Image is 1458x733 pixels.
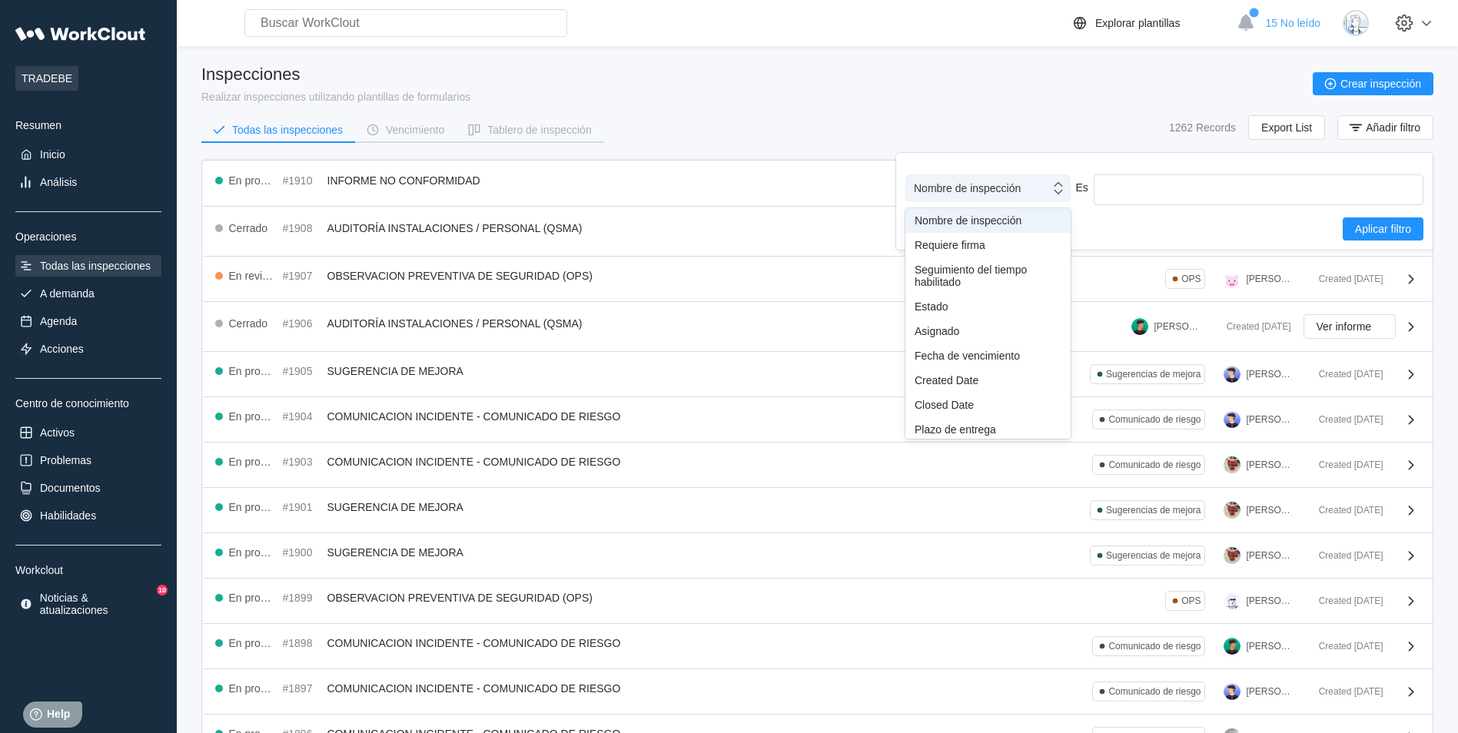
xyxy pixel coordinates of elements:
a: A demanda [15,283,161,304]
div: Comunicado de riesgo [1108,686,1201,697]
div: En progreso [229,174,277,187]
img: pig.png [1224,270,1240,287]
div: Comunicado de riesgo [1108,641,1201,652]
a: Análisis [15,171,161,193]
span: Export List [1261,122,1312,133]
span: AUDITORÍA INSTALACIONES / PERSONAL (QSMA) [327,222,583,234]
div: Centro de conocimiento [15,397,161,410]
div: Vencimiento [386,124,444,135]
a: En progreso#1904COMUNICACION INCIDENTE - COMUNICADO DE RIESGOComunicado de riesgo[PERSON_NAME]Cre... [203,397,1433,443]
a: Habilidades [15,505,161,526]
div: 10 [157,585,168,595]
div: Análisis [40,176,77,188]
div: #1904 [283,410,321,423]
div: [PERSON_NAME] [1247,459,1294,470]
div: #1897 [283,682,321,695]
span: 15 No leído [1265,17,1320,29]
a: En progreso#1905SUGERENCIA DE MEJORASugerencias de mejora[PERSON_NAME]Created [DATE] [203,352,1433,397]
input: Buscar WorkClout [244,9,567,37]
div: Es [1071,174,1094,201]
div: Sugerencias de mejora [1106,369,1201,380]
div: #1910 [283,174,321,187]
div: En progreso [229,637,277,649]
div: Comunicado de riesgo [1108,414,1201,425]
img: clout-01.png [1224,592,1240,609]
a: Acciones [15,338,161,360]
div: Created [DATE] [1307,414,1383,425]
div: #1908 [283,222,321,234]
div: En progreso [229,365,277,377]
div: [PERSON_NAME] [1247,369,1294,380]
div: [PERSON_NAME] DE LOS [PERSON_NAME] [1247,641,1294,652]
div: Requiere firma [915,239,1061,251]
div: Sugerencias de mejora [1106,550,1201,561]
div: #1907 [283,270,321,282]
div: Activos [40,426,75,439]
span: INFORME NO CONFORMIDAD [327,174,480,187]
div: Explorar plantillas [1095,17,1181,29]
div: A demanda [40,287,95,300]
a: Documentos [15,477,161,499]
span: SUGERENCIA DE MEJORA [327,546,463,559]
div: Todas las inspecciones [232,124,343,135]
span: COMUNICACION INCIDENTE - COMUNICADO DE RIESGO [327,637,621,649]
div: OPS [1181,274,1201,284]
div: Asignado [915,325,1061,337]
div: Seguimiento del tiempo habilitado [915,264,1061,288]
span: COMUNICACION INCIDENTE - COMUNICADO DE RIESGO [327,456,621,468]
div: Fecha de vencimiento [915,350,1061,362]
img: 1649784479546.jpg [1224,456,1240,473]
div: Cerrado [229,317,268,330]
a: Todas las inspecciones [15,255,161,277]
img: user-5.png [1224,683,1240,700]
span: Aplicar filtro [1355,224,1411,234]
div: En progreso [229,501,277,513]
div: [PERSON_NAME] [1247,274,1294,284]
span: Añadir filtro [1366,122,1420,133]
span: TRADEBE [15,66,78,91]
img: 1649784479546.jpg [1224,502,1240,519]
div: Workclout [15,564,161,576]
span: COMUNICACION INCIDENTE - COMUNICADO DE RIESGO [327,682,621,695]
div: Sugerencias de mejora [1106,505,1201,516]
div: #1901 [283,501,321,513]
div: En revisión [229,270,277,282]
div: Created [DATE] [1307,505,1383,516]
div: 1262 Records [1169,121,1236,134]
span: SUGERENCIA DE MEJORA [327,365,463,377]
a: En progreso#1903COMUNICACION INCIDENTE - COMUNICADO DE RIESGOComunicado de riesgo[PERSON_NAME]Cre... [203,443,1433,488]
div: Inspecciones [201,65,470,85]
a: Activos [15,422,161,443]
div: #1898 [283,637,321,649]
div: Inicio [40,148,65,161]
span: OBSERVACION PREVENTIVA DE SEGURIDAD (OPS) [327,592,593,604]
div: Created [DATE] [1307,595,1383,606]
a: Cerrado#1906AUDITORÍA INSTALACIONES / PERSONAL (QSMA)[PERSON_NAME]Created [DATE]Ver informe [203,302,1433,352]
div: Documentos [40,482,101,494]
div: En progreso [229,546,277,559]
img: 1649784479546.jpg [1224,547,1240,564]
img: user.png [1131,318,1148,335]
div: Tablero de inspección [487,124,591,135]
a: Noticias & atualizaciones [15,589,161,619]
div: #1903 [283,456,321,468]
div: Created [DATE] [1214,321,1291,332]
button: Todas las inspecciones [201,118,355,141]
div: #1899 [283,592,321,604]
img: user-5.png [1224,411,1240,428]
div: Nombre de inspección [914,182,1021,194]
a: En progreso#1899OBSERVACION PREVENTIVA DE SEGURIDAD (OPS)OPS[PERSON_NAME]Created [DATE] [203,579,1433,624]
a: En progreso#1900SUGERENCIA DE MEJORASugerencias de mejora[PERSON_NAME]Created [DATE] [203,533,1433,579]
button: Ver informe [1304,314,1396,339]
div: #1906 [283,317,321,330]
div: Problemas [40,454,91,466]
div: [PERSON_NAME] [1154,321,1202,332]
span: Ver informe [1317,321,1372,332]
div: #1905 [283,365,321,377]
div: Operaciones [15,231,161,243]
div: Created [DATE] [1307,641,1383,652]
a: Explorar plantillas [1071,14,1230,32]
div: En progreso [229,410,277,423]
div: Created [DATE] [1307,550,1383,561]
div: Created [DATE] [1307,274,1383,284]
